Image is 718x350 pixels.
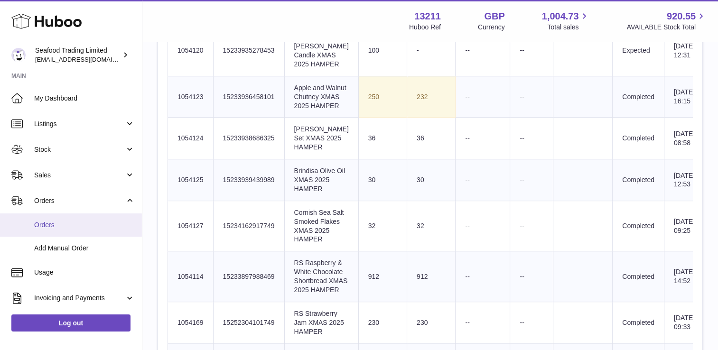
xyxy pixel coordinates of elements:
td: 232 [407,76,456,118]
td: [DATE] 16:15 [664,76,710,118]
td: Brindisa Olive Oil XMAS 2025 HAMPER [284,159,358,201]
strong: 13211 [414,10,441,23]
td: -- [510,302,553,343]
div: Currency [478,23,505,32]
td: 230 [407,302,456,343]
span: Listings [34,120,125,129]
td: 100 [358,26,407,76]
td: [DATE] 09:33 [664,302,710,343]
td: 15252304101749 [213,302,284,343]
span: Orders [34,196,125,205]
td: 1054120 [168,26,214,76]
td: [DATE] 08:58 [664,118,710,159]
td: 1054124 [168,118,214,159]
span: Sales [34,171,125,180]
td: -- [510,76,553,118]
td: -- [456,201,510,251]
span: Add Manual Order [34,244,135,253]
div: Seafood Trading Limited [35,46,121,64]
span: Stock [34,145,125,154]
td: Cornish Sea Salt Smoked Flakes XMAS 2025 HAMPER [284,201,358,251]
span: Invoicing and Payments [34,294,125,303]
td: 36 [358,118,407,159]
div: Huboo Ref [409,23,441,32]
td: 15233935278453 [213,26,284,76]
a: Log out [11,314,131,332]
td: 250 [358,76,407,118]
td: 15233939439989 [213,159,284,201]
td: -- [456,251,510,302]
td: [DATE] 12:53 [664,159,710,201]
td: Completed [613,251,664,302]
td: -- [510,118,553,159]
td: Expected [613,26,664,76]
span: [EMAIL_ADDRESS][DOMAIN_NAME] [35,55,140,63]
td: RS Strawberry Jam XMAS 2025 HAMPER [284,302,358,343]
td: [DATE] 14:52 [664,251,710,302]
td: -- [456,302,510,343]
td: -- [510,26,553,76]
td: 912 [407,251,456,302]
td: 30 [407,159,456,201]
td: RS Raspberry & White Chocolate Shortbread XMAS 2025 HAMPER [284,251,358,302]
td: 30 [358,159,407,201]
span: AVAILABLE Stock Total [626,23,707,32]
span: 920.55 [667,10,696,23]
td: 912 [358,251,407,302]
td: 1054127 [168,201,214,251]
td: 1054114 [168,251,214,302]
td: -- [456,159,510,201]
span: 1,004.73 [542,10,579,23]
td: 15233936458101 [213,76,284,118]
span: Orders [34,221,135,230]
span: My Dashboard [34,94,135,103]
span: Total sales [547,23,589,32]
td: 1054169 [168,302,214,343]
td: -- [510,159,553,201]
a: 920.55 AVAILABLE Stock Total [626,10,707,32]
td: -- [456,26,510,76]
td: Completed [613,159,664,201]
td: Padstow [PERSON_NAME] Candle XMAS 2025 HAMPER [284,26,358,76]
a: 1,004.73 Total sales [542,10,590,32]
strong: GBP [484,10,504,23]
td: -— [407,26,456,76]
td: Completed [613,201,664,251]
span: Usage [34,268,135,277]
td: 1054125 [168,159,214,201]
td: 32 [358,201,407,251]
td: -- [510,251,553,302]
td: Completed [613,302,664,343]
td: 15233938686325 [213,118,284,159]
img: online@rickstein.com [11,48,26,62]
td: [DATE] 09:25 [664,201,710,251]
td: 32 [407,201,456,251]
td: -- [456,118,510,159]
td: 15234162917749 [213,201,284,251]
td: -- [456,76,510,118]
td: Completed [613,76,664,118]
td: 15233897988469 [213,251,284,302]
td: -- [510,201,553,251]
td: 230 [358,302,407,343]
td: [PERSON_NAME] Set XMAS 2025 HAMPER [284,118,358,159]
td: [DATE] 12:31 [664,26,710,76]
td: 36 [407,118,456,159]
td: Completed [613,118,664,159]
td: Apple and Walnut Chutney XMAS 2025 HAMPER [284,76,358,118]
td: 1054123 [168,76,214,118]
